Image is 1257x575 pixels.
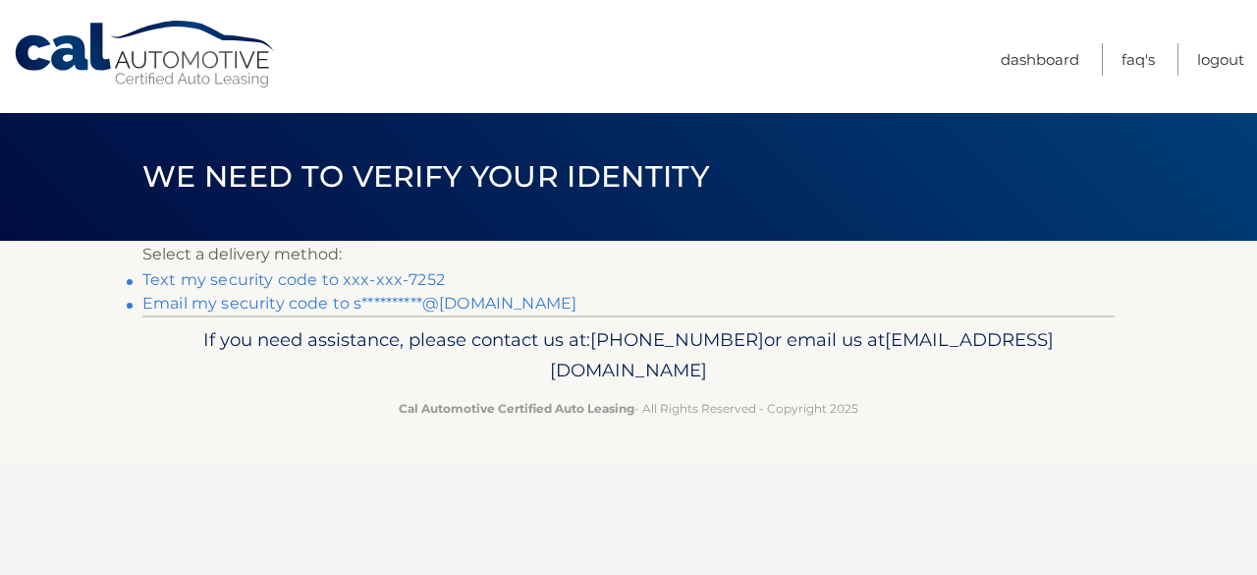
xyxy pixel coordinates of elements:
[590,328,764,351] span: [PHONE_NUMBER]
[142,270,445,289] a: Text my security code to xxx-xxx-7252
[155,398,1102,419] p: - All Rights Reserved - Copyright 2025
[1121,43,1155,76] a: FAQ's
[1001,43,1079,76] a: Dashboard
[142,241,1115,268] p: Select a delivery method:
[399,401,634,416] strong: Cal Automotive Certified Auto Leasing
[13,20,278,89] a: Cal Automotive
[1197,43,1244,76] a: Logout
[155,324,1102,387] p: If you need assistance, please contact us at: or email us at
[142,158,709,195] span: We need to verify your identity
[142,294,576,313] a: Email my security code to s**********@[DOMAIN_NAME]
